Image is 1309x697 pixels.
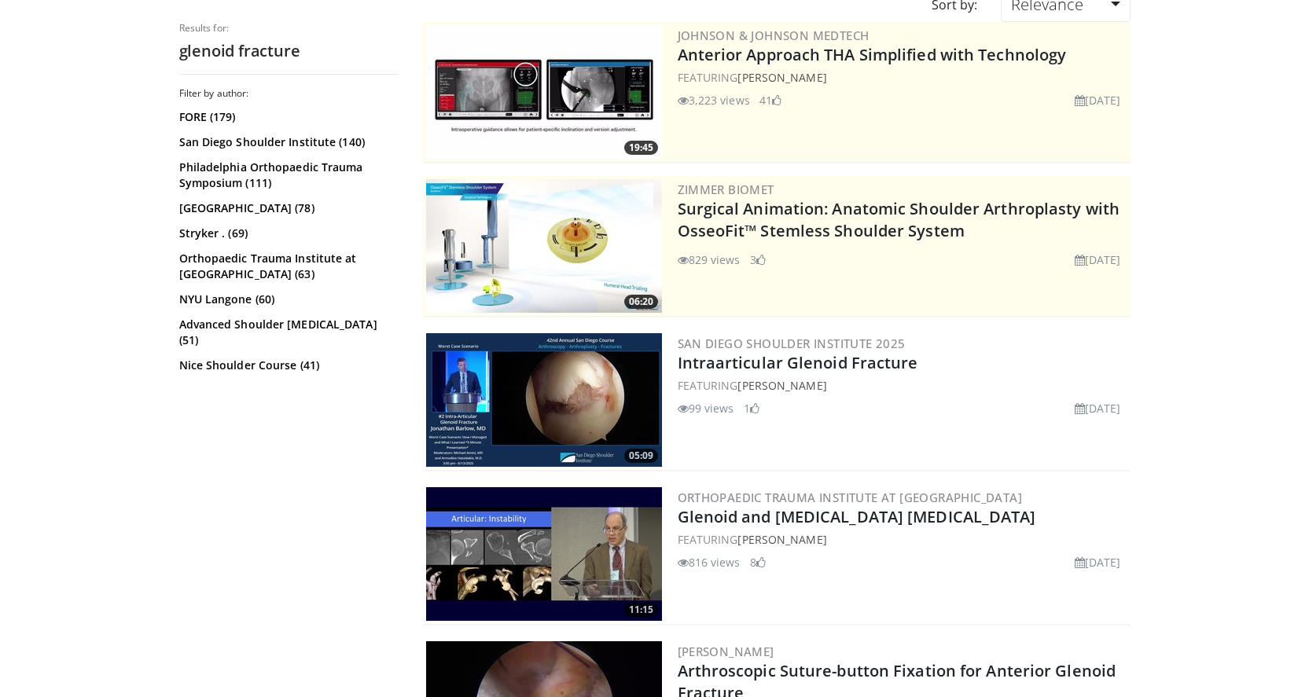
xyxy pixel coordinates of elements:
span: 06:20 [624,295,658,309]
a: 05:09 [426,333,662,467]
div: FEATURING [678,531,1127,548]
a: 06:20 [426,179,662,313]
p: Results for: [179,22,399,35]
a: Orthopaedic Trauma Institute at [GEOGRAPHIC_DATA] [678,490,1023,505]
a: Johnson & Johnson MedTech [678,28,870,43]
a: Orthopaedic Trauma Institute at [GEOGRAPHIC_DATA] (63) [179,251,395,282]
img: 06bb1c17-1231-4454-8f12-6191b0b3b81a.300x170_q85_crop-smart_upscale.jpg [426,25,662,159]
a: Stryker . (69) [179,226,395,241]
li: 816 views [678,554,741,570]
li: 41 [759,92,781,108]
h3: Filter by author: [179,87,399,100]
img: 84e7f812-2061-4fff-86f6-cdff29f66ef4.300x170_q85_crop-smart_upscale.jpg [426,179,662,313]
a: Advanced Shoulder [MEDICAL_DATA] (51) [179,317,395,348]
img: cecb8b73-dc03-4305-afc7-a9c577e452ad.300x170_q85_crop-smart_upscale.jpg [426,333,662,467]
a: San Diego Shoulder Institute (140) [179,134,395,150]
div: FEATURING [678,377,1127,394]
a: [PERSON_NAME] [678,644,774,659]
a: Philadelphia Orthopaedic Trauma Symposium (111) [179,160,395,191]
a: 11:15 [426,487,662,621]
a: 19:45 [426,25,662,159]
li: 1 [744,400,759,416]
h2: glenoid fracture [179,41,399,61]
a: [PERSON_NAME] [737,70,826,85]
li: 8 [750,554,766,570]
a: Glenoid and [MEDICAL_DATA] [MEDICAL_DATA] [678,506,1036,527]
a: Zimmer Biomet [678,182,774,197]
li: 3,223 views [678,92,750,108]
a: Intraarticular Glenoid Fracture [678,352,918,373]
li: [DATE] [1075,554,1121,570]
li: [DATE] [1075,251,1121,268]
li: [DATE] [1075,92,1121,108]
a: [PERSON_NAME] [737,532,826,547]
li: 99 views [678,400,734,416]
li: 3 [750,251,766,268]
span: 11:15 [624,603,658,617]
li: [DATE] [1075,400,1121,416]
a: [GEOGRAPHIC_DATA] (78) [179,200,395,216]
a: [PERSON_NAME] [737,378,826,393]
a: FORE (179) [179,109,395,125]
div: FEATURING [678,69,1127,86]
li: 829 views [678,251,741,268]
a: Nice Shoulder Course (41) [179,358,395,373]
span: 05:09 [624,449,658,463]
img: 5bf69025-6e80-49ee-aedb-157de446dfca.300x170_q85_crop-smart_upscale.jpg [426,487,662,621]
a: Surgical Animation: Anatomic Shoulder Arthroplasty with OsseoFit™ Stemless Shoulder System [678,198,1120,241]
span: 19:45 [624,141,658,155]
a: Anterior Approach THA Simplified with Technology [678,44,1067,65]
a: San Diego Shoulder Institute 2025 [678,336,906,351]
a: NYU Langone (60) [179,292,395,307]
